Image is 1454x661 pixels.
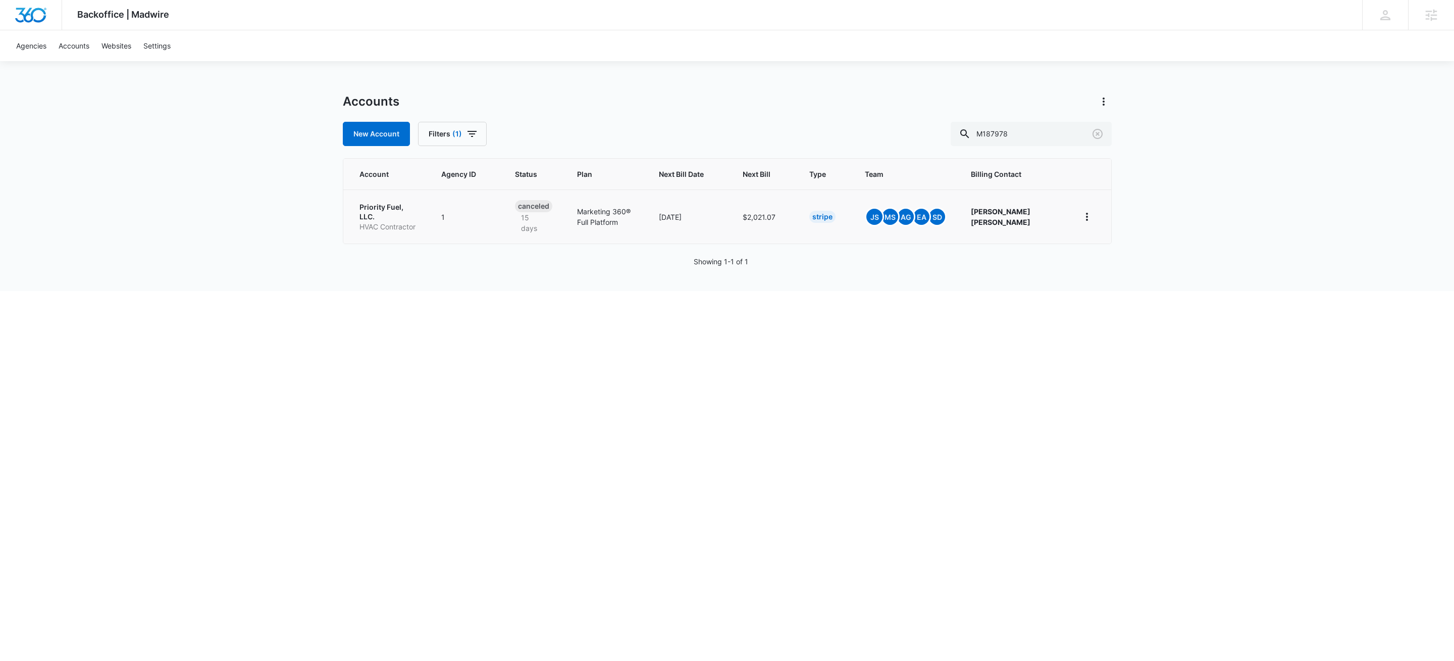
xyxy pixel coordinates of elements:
td: 1 [429,190,503,244]
td: [DATE] [647,190,731,244]
a: Agencies [10,30,53,61]
input: Search [951,122,1112,146]
span: Billing Contact [971,169,1054,179]
div: Canceled [515,200,552,212]
td: $2,021.07 [731,190,797,244]
span: MS [882,209,898,225]
span: Type [809,169,826,179]
span: SD [929,209,945,225]
a: Accounts [53,30,95,61]
span: Backoffice | Madwire [77,9,169,20]
p: Priority Fuel, LLC. [359,202,418,222]
button: home [1079,209,1095,225]
span: Next Bill Date [659,169,704,179]
button: Filters(1) [418,122,487,146]
p: Showing 1-1 of 1 [694,256,748,267]
span: AG [898,209,914,225]
span: Account [359,169,403,179]
p: HVAC Contractor [359,222,418,232]
a: New Account [343,122,410,146]
span: Status [515,169,538,179]
p: Marketing 360® Full Platform [577,206,635,227]
div: Stripe [809,211,836,223]
span: EA [913,209,929,225]
span: Team [865,169,932,179]
span: JS [866,209,882,225]
a: Priority Fuel, LLC.HVAC Contractor [359,202,418,232]
strong: [PERSON_NAME] [PERSON_NAME] [971,207,1030,226]
span: Plan [577,169,635,179]
a: Settings [137,30,177,61]
a: Websites [95,30,137,61]
p: 15 days [515,212,553,233]
span: Next Bill [743,169,770,179]
button: Clear [1089,126,1106,142]
h1: Accounts [343,94,399,109]
button: Actions [1096,93,1112,110]
span: (1) [452,130,462,137]
span: Agency ID [441,169,476,179]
